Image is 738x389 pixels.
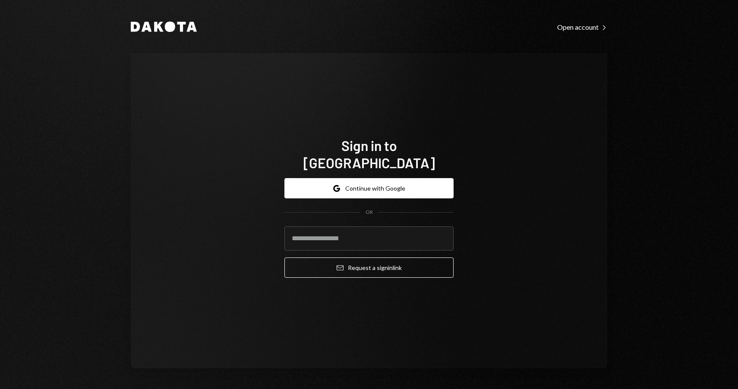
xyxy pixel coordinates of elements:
button: Continue with Google [284,178,454,198]
button: Request a signinlink [284,257,454,278]
div: OR [366,209,373,216]
div: Open account [557,23,607,31]
h1: Sign in to [GEOGRAPHIC_DATA] [284,137,454,171]
a: Open account [557,22,607,31]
